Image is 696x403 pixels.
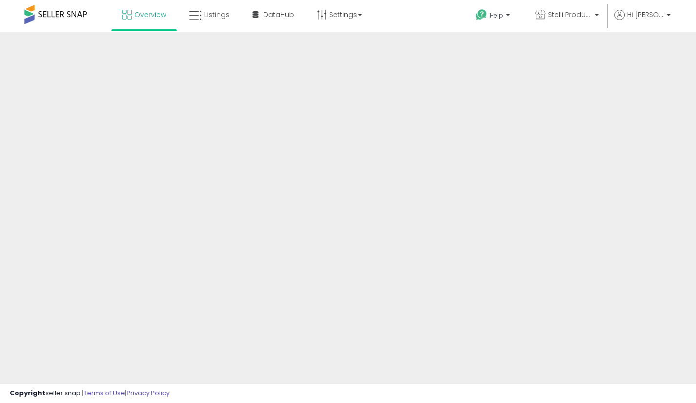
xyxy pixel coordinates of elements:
span: Stelli Products US [548,10,592,20]
span: Overview [134,10,166,20]
div: seller snap | | [10,389,169,398]
a: Help [468,1,520,32]
span: Help [490,11,503,20]
span: DataHub [263,10,294,20]
span: Hi [PERSON_NAME] [627,10,664,20]
span: Listings [204,10,230,20]
i: Get Help [475,9,487,21]
strong: Copyright [10,388,45,398]
a: Hi [PERSON_NAME] [614,10,671,32]
a: Privacy Policy [127,388,169,398]
a: Terms of Use [84,388,125,398]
